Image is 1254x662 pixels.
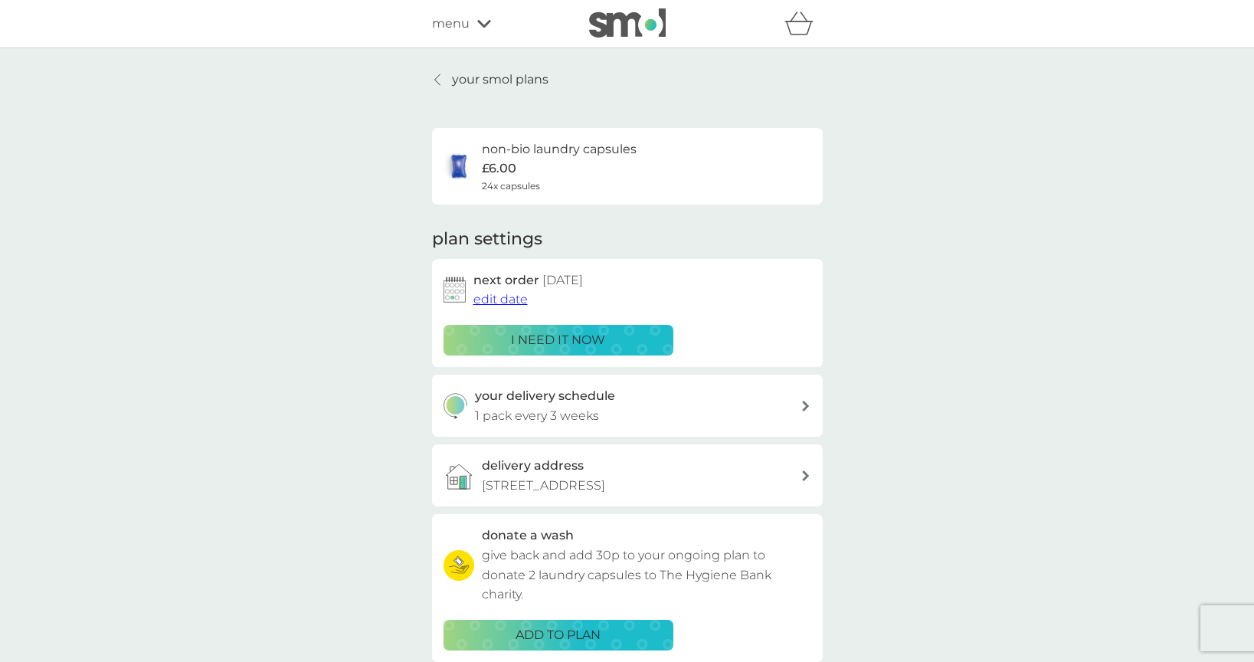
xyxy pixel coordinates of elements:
img: non-bio laundry capsules [444,151,474,182]
h3: donate a wash [482,526,574,546]
a: delivery address[STREET_ADDRESS] [432,444,823,506]
button: your delivery schedule1 pack every 3 weeks [432,375,823,437]
button: edit date [473,290,528,310]
h6: non-bio laundry capsules [482,139,637,159]
img: smol [589,8,666,38]
p: i need it now [511,330,605,350]
h2: next order [473,270,583,290]
p: [STREET_ADDRESS] [482,476,605,496]
button: ADD TO PLAN [444,620,673,651]
h3: your delivery schedule [475,386,615,406]
div: basket [784,8,823,39]
p: 1 pack every 3 weeks [475,406,599,426]
p: your smol plans [452,70,548,90]
button: i need it now [444,325,673,356]
span: [DATE] [542,273,583,287]
span: 24x capsules [482,179,540,193]
span: menu [432,14,470,34]
p: ADD TO PLAN [516,625,601,645]
span: edit date [473,292,528,306]
p: £6.00 [482,159,516,179]
p: give back and add 30p to your ongoing plan to donate 2 laundry capsules to The Hygiene Bank charity. [482,546,811,605]
a: your smol plans [432,70,548,90]
h2: plan settings [432,228,542,251]
h3: delivery address [482,456,584,476]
